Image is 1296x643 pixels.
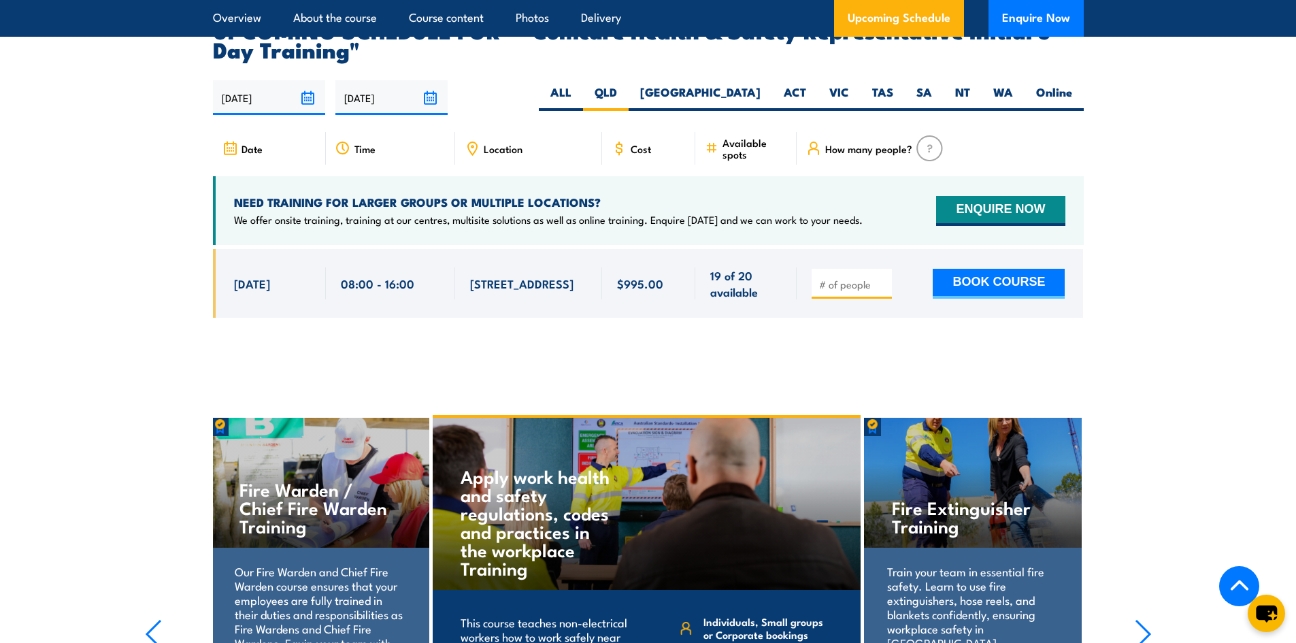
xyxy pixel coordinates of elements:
span: Time [354,143,376,154]
p: We offer onsite training, training at our centres, multisite solutions as well as online training... [234,213,863,227]
label: QLD [583,84,629,111]
span: $995.00 [617,276,663,291]
h4: Apply work health and safety regulations, codes and practices in the workplace Training [461,467,620,577]
h4: Fire Warden / Chief Fire Warden Training [239,480,401,535]
label: SA [905,84,944,111]
label: [GEOGRAPHIC_DATA] [629,84,772,111]
h4: Fire Extinguisher Training [892,498,1053,535]
button: chat-button [1248,595,1285,632]
input: From date [213,80,325,115]
label: ALL [539,84,583,111]
span: Individuals, Small groups or Corporate bookings [703,615,833,641]
span: Cost [631,143,651,154]
span: [STREET_ADDRESS] [470,276,574,291]
label: NT [944,84,982,111]
span: 08:00 - 16:00 [341,276,414,291]
span: Location [484,143,522,154]
h2: UPCOMING SCHEDULE FOR - "Comcare Health & Safety Representative Initial 5 Day Training" [213,20,1084,59]
span: Available spots [722,137,787,160]
label: WA [982,84,1025,111]
input: To date [335,80,448,115]
label: VIC [818,84,861,111]
label: ACT [772,84,818,111]
span: How many people? [825,143,912,154]
span: 19 of 20 available [710,267,782,299]
label: Online [1025,84,1084,111]
span: Date [242,143,263,154]
label: TAS [861,84,905,111]
button: BOOK COURSE [933,269,1065,299]
button: ENQUIRE NOW [936,196,1065,226]
h4: NEED TRAINING FOR LARGER GROUPS OR MULTIPLE LOCATIONS? [234,195,863,210]
span: [DATE] [234,276,270,291]
input: # of people [819,278,887,291]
